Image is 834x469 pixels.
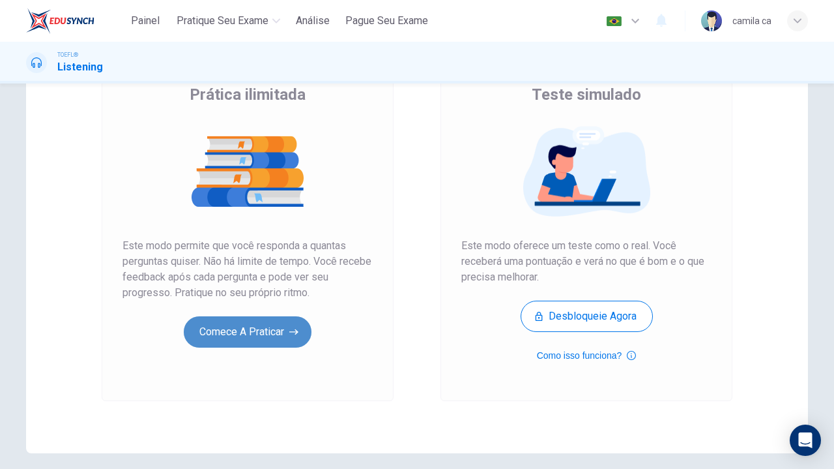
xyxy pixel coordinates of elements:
[131,13,160,29] span: Painel
[190,84,306,105] span: Prática ilimitada
[26,8,94,34] img: EduSynch logo
[606,16,622,26] img: pt
[57,50,78,59] span: TOEFL®
[124,9,166,33] button: Painel
[291,9,335,33] button: Análise
[177,13,268,29] span: Pratique seu exame
[345,13,428,29] span: Pague Seu Exame
[537,348,637,363] button: Como isso funciona?
[732,13,771,29] div: camila ca
[171,9,285,33] button: Pratique seu exame
[521,301,653,332] button: Desbloqueie agora
[122,238,373,301] span: Este modo permite que você responda a quantas perguntas quiser. Não há limite de tempo. Você rece...
[26,8,124,34] a: EduSynch logo
[461,238,712,285] span: Este modo oferece um teste como o real. Você receberá uma pontuação e verá no que é bom e o que p...
[296,13,330,29] span: Análise
[184,316,311,348] button: Comece a praticar
[57,59,103,75] h1: Listening
[340,9,433,33] button: Pague Seu Exame
[532,84,641,105] span: Teste simulado
[701,10,722,31] img: Profile picture
[790,425,821,456] div: Open Intercom Messenger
